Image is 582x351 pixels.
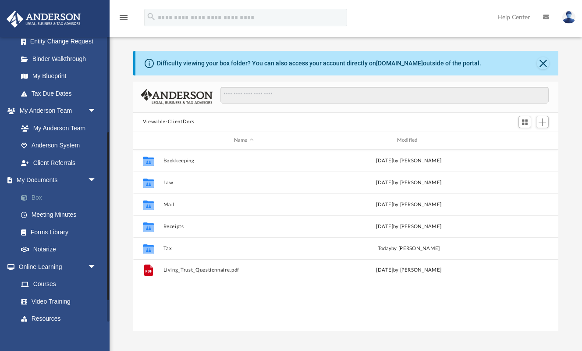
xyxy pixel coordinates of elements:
a: [DOMAIN_NAME] [376,60,423,67]
span: today [378,246,391,251]
button: Receipts [163,224,324,229]
div: Modified [328,136,489,144]
div: by [PERSON_NAME] [328,244,490,252]
a: Forms Library [12,223,105,241]
img: Anderson Advisors Platinum Portal [4,11,83,28]
div: [DATE] by [PERSON_NAME] [328,266,490,274]
a: Video Training [12,293,101,310]
div: [DATE] by [PERSON_NAME] [328,222,490,230]
button: Law [163,180,324,186]
div: Name [163,136,324,144]
a: Tax Due Dates [12,85,110,102]
a: Online Learningarrow_drop_down [6,258,105,276]
button: Bookkeeping [163,158,324,164]
a: Courses [12,276,105,293]
div: Difficulty viewing your box folder? You can also access your account directly on outside of the p... [157,59,481,68]
button: Switch to Grid View [518,116,532,128]
a: Notarize [12,241,110,258]
a: My Documentsarrow_drop_down [6,172,110,189]
img: User Pic [562,11,575,24]
a: My Anderson Teamarrow_drop_down [6,102,105,120]
div: [DATE] by [PERSON_NAME] [328,157,490,165]
a: Meeting Minutes [12,206,110,224]
button: Close [537,57,549,69]
div: id [137,136,159,144]
input: Search files and folders [220,87,549,104]
a: Anderson System [12,137,105,154]
span: arrow_drop_down [88,258,105,276]
a: Entity Change Request [12,33,110,50]
i: search [146,12,156,21]
button: Tax [163,246,324,251]
a: My Blueprint [12,68,105,85]
button: Add [536,116,549,128]
button: Mail [163,202,324,208]
span: arrow_drop_down [88,102,105,120]
div: [DATE] by [PERSON_NAME] [328,201,490,208]
div: grid [133,150,558,331]
a: menu [118,17,129,23]
button: Living_Trust_Questionnaire.pdf [163,267,324,273]
a: Client Referrals [12,154,105,172]
a: Binder Walkthrough [12,50,110,68]
div: id [493,136,554,144]
a: Box [12,189,110,206]
a: Resources [12,310,105,328]
button: Viewable-ClientDocs [143,118,195,126]
a: My Anderson Team [12,119,101,137]
i: menu [118,12,129,23]
div: [DATE] by [PERSON_NAME] [328,179,490,186]
span: arrow_drop_down [88,172,105,190]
